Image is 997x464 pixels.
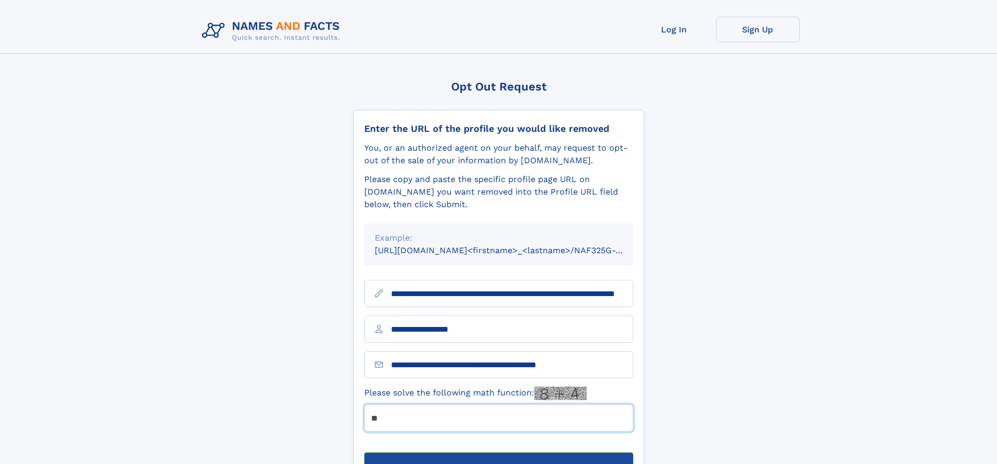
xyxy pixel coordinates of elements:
div: Opt Out Request [353,80,644,93]
small: [URL][DOMAIN_NAME]<firstname>_<lastname>/NAF325G-xxxxxxxx [375,245,653,255]
div: Example: [375,232,623,244]
label: Please solve the following math function: [364,387,587,400]
a: Sign Up [716,17,800,42]
div: Enter the URL of the profile you would like removed [364,123,633,134]
img: Logo Names and Facts [198,17,349,45]
a: Log In [632,17,716,42]
div: Please copy and paste the specific profile page URL on [DOMAIN_NAME] you want removed into the Pr... [364,173,633,211]
div: You, or an authorized agent on your behalf, may request to opt-out of the sale of your informatio... [364,142,633,167]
